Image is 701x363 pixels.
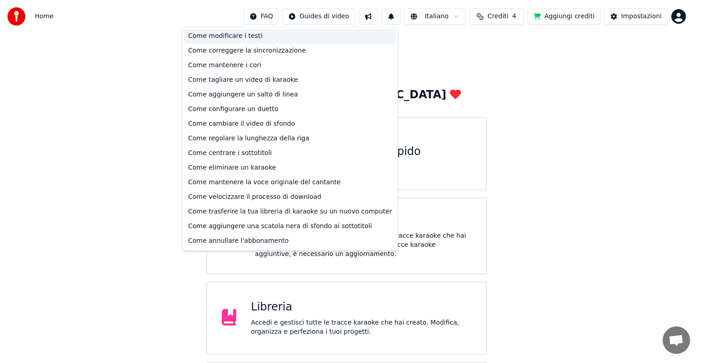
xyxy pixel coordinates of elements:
div: Come annullare l'abbonamento [184,234,396,248]
div: Come tagliare un video di karaoke [184,73,396,87]
div: Come eliminare un karaoke [184,160,396,175]
div: Come regolare la lunghezza della riga [184,131,396,146]
div: Come mantenere la voce originale del cantante [184,175,396,190]
div: Come aggiungere una scatola nera di sfondo ai sottotitoli [184,219,396,234]
div: Come trasferire la tua libreria di karaoke su un nuovo computer [184,204,396,219]
div: Come modificare i testi [184,29,396,43]
div: Come configurare un duetto [184,102,396,117]
div: Come correggere la sincronizzazione [184,43,396,58]
div: Come velocizzare il processo di download [184,190,396,204]
div: Come cambiare il video di sfondo [184,117,396,131]
div: Come mantenere i cori [184,58,396,73]
div: Come centrare i sottotitoli [184,146,396,160]
div: Come aggiungere un salto di linea [184,87,396,102]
